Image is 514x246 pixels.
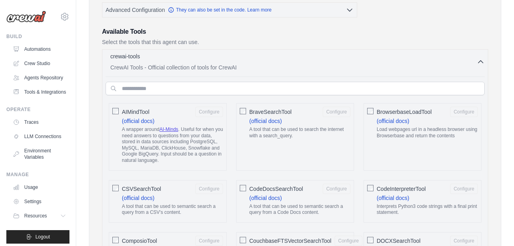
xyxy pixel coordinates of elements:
[377,118,409,124] a: (official docs)
[249,185,303,193] span: CodeDocsSearchTool
[10,209,69,222] button: Resources
[195,236,223,246] button: ComposioTool (official docs)
[6,106,69,113] div: Operate
[450,184,478,194] button: CodeInterpreterTool (official docs) Interprets Python3 code strings with a final print statement.
[122,185,161,193] span: CSVSearchTool
[106,52,485,71] button: crewai-tools CrewAI Tools - Official collection of tools for CrewAI
[102,38,488,46] p: Select the tools that this agent can use.
[106,6,165,14] span: Advanced Configuration
[122,195,154,201] a: (official docs)
[377,108,432,116] span: BrowserbaseLoadTool
[10,116,69,129] a: Traces
[168,7,271,13] a: They can also be set in the code. Learn more
[160,127,178,132] a: AI-Minds
[377,204,478,216] p: Interprets Python3 code strings with a final print statement.
[102,27,488,37] h3: Available Tools
[10,43,69,56] a: Automations
[10,195,69,208] a: Settings
[102,3,357,17] button: Advanced Configuration They can also be set in the code. Learn more
[10,71,69,84] a: Agents Repository
[6,230,69,244] button: Logout
[195,107,223,117] button: AIMindTool (official docs) A wrapper aroundAI-Minds. Useful for when you need answers to question...
[10,181,69,194] a: Usage
[195,184,223,194] button: CSVSearchTool (official docs) A tool that can be used to semantic search a query from a CSV's con...
[249,127,350,139] p: A tool that can be used to search the internet with a search_query.
[110,63,477,71] p: CrewAI Tools - Official collection of tools for CrewAI
[249,108,292,116] span: BraveSearchTool
[24,213,47,219] span: Resources
[110,52,140,60] p: crewai-tools
[377,185,426,193] span: CodeInterpreterTool
[10,144,69,163] a: Environment Variables
[249,195,282,201] a: (official docs)
[122,118,154,124] a: (official docs)
[6,171,69,178] div: Manage
[377,237,421,245] span: DOCXSearchTool
[122,127,223,164] p: A wrapper around . Useful for when you need answers to questions from your data, stored in data s...
[10,86,69,98] a: Tools & Integrations
[35,234,50,240] span: Logout
[323,184,350,194] button: CodeDocsSearchTool (official docs) A tool that can be used to semantic search a query from a Code...
[122,204,223,216] p: A tool that can be used to semantic search a query from a CSV's content.
[6,11,46,23] img: Logo
[10,130,69,143] a: LLM Connections
[323,107,350,117] button: BraveSearchTool (official docs) A tool that can be used to search the internet with a search_query.
[335,236,362,246] button: CouchbaseFTSVectorSearchTool A tool to search the Couchbase database for relevant information on ...
[249,118,282,124] a: (official docs)
[122,108,149,116] span: AIMindTool
[377,195,409,201] a: (official docs)
[450,107,478,117] button: BrowserbaseLoadTool (official docs) Load webpages url in a headless browser using Browserbase and...
[249,204,350,216] p: A tool that can be used to semantic search a query from a Code Docs content.
[122,237,157,245] span: ComposioTool
[6,33,69,40] div: Build
[10,57,69,70] a: Crew Studio
[249,237,331,245] span: CouchbaseFTSVectorSearchTool
[377,127,478,139] p: Load webpages url in a headless browser using Browserbase and return the contents
[450,236,478,246] button: DOCXSearchTool (official docs) A tool that can be used to semantic search a query from a DOCX's c...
